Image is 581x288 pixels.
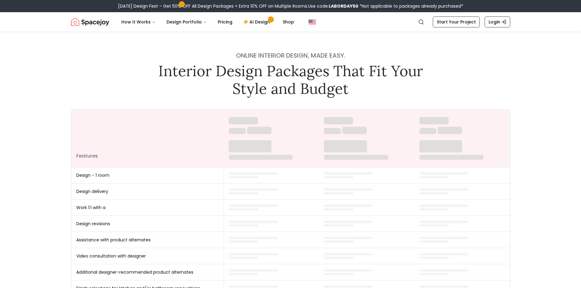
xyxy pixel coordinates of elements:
[71,264,224,280] td: Additional designer-recommended product alternates
[154,51,427,60] h4: Online interior design, made easy.
[433,16,480,27] a: Start Your Project
[71,12,510,32] nav: Global
[213,16,237,28] a: Pricing
[278,16,299,28] a: Shop
[71,216,224,232] td: Design revisions
[162,16,212,28] button: Design Portfolio
[309,18,316,26] img: United States
[329,3,358,9] b: LABORDAY50
[118,3,463,9] div: [DATE] Design Fest – Get 50% OFF All Design Packages + Extra 10% OFF on Multiple Rooms.
[485,16,510,27] a: Login
[71,200,224,216] td: Work 1:1 with a
[71,248,224,264] td: Video consultation with designer
[308,3,358,9] span: Use code:
[358,3,463,9] span: *Not applicable to packages already purchased*
[71,232,224,248] td: Assistance with product alternates
[71,183,224,200] td: Design delivery
[117,16,299,28] nav: Main
[71,167,224,183] td: Design - 1 room
[71,16,109,28] a: Spacejoy
[154,62,427,97] h1: Interior Design Packages That Fit Your Style and Budget
[117,16,160,28] button: How It Works
[71,110,224,167] th: Features
[71,16,109,28] img: Spacejoy Logo
[238,16,277,28] a: AI Design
